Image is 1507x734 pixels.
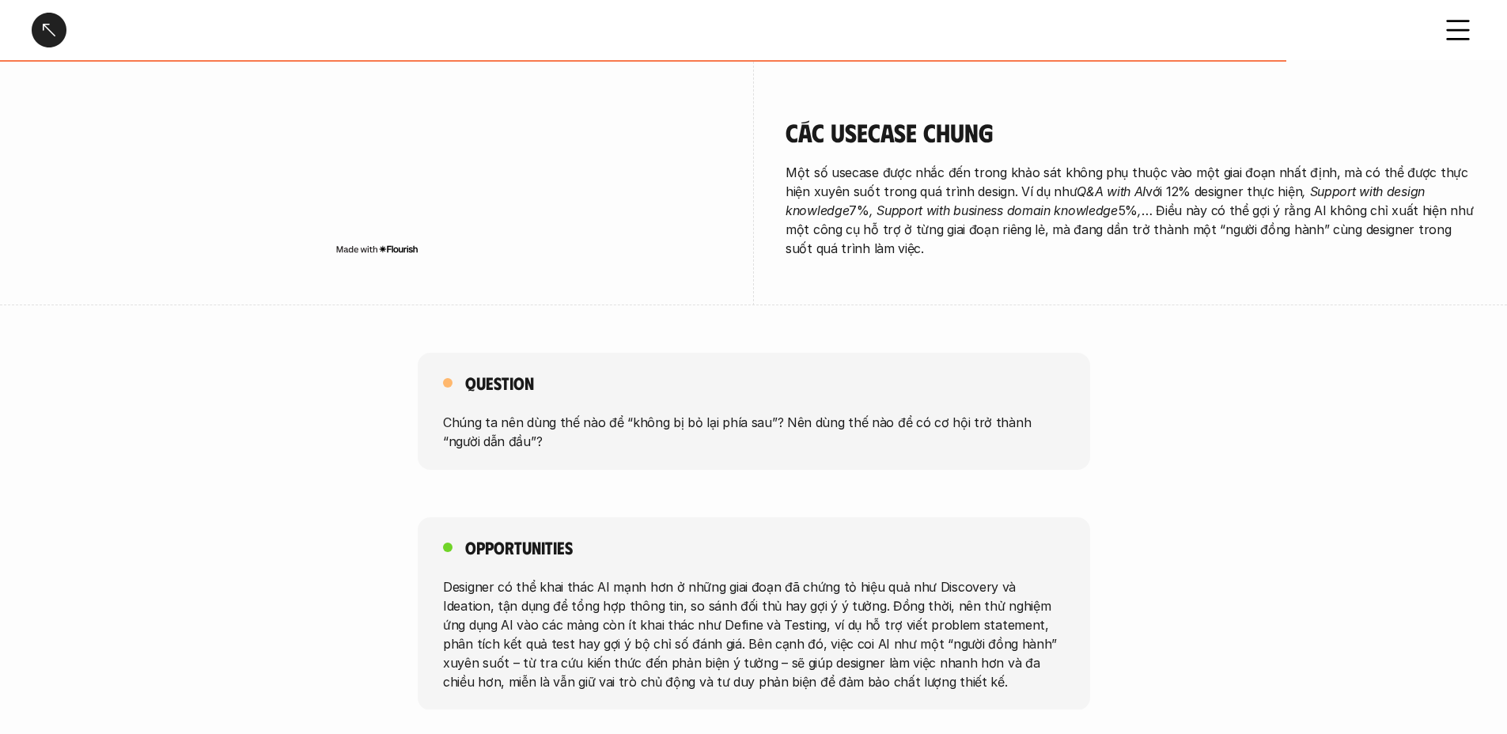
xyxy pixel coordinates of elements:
[1138,202,1142,218] em: ,
[1077,183,1145,199] em: Q&A with AI
[465,536,573,558] h5: Opportunities
[443,577,1065,690] p: Designer có thể khai thác AI mạnh hơn ở những giai đoạn đã chứng tỏ hiệu quả như Discovery và Ide...
[786,163,1475,258] p: Một số usecase được nhắc đến trong khảo sát không phụ thuộc vào một giai đoạn nhất định, mà có th...
[786,117,1475,147] h4: Các usecase chung
[335,243,418,255] img: Made with Flourish
[869,202,1118,218] em: , Support with business domain knowledge
[443,413,1065,451] p: Chúng ta nên dùng thế nào để “không bị bỏ lại phía sau”? Nên dùng thế nào để có cơ hội trở thành ...
[465,372,534,394] h5: Question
